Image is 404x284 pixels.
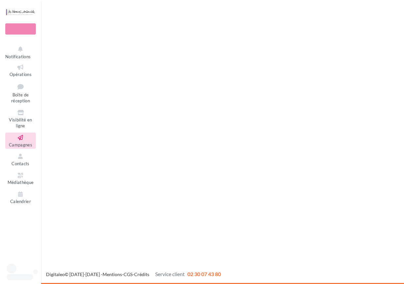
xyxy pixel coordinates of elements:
[124,271,132,277] a: CGS
[9,117,32,129] span: Visibilité en ligne
[5,170,36,187] a: Médiathèque
[5,151,36,168] a: Contacts
[46,271,65,277] a: Digitaleo
[11,92,30,104] span: Boîte de réception
[5,108,36,130] a: Visibilité en ligne
[134,271,149,277] a: Crédits
[46,271,221,277] span: © [DATE]-[DATE] - - -
[103,271,122,277] a: Mentions
[187,271,221,277] span: 02 30 07 43 80
[5,62,36,78] a: Opérations
[155,271,185,277] span: Service client
[8,180,34,185] span: Médiathèque
[10,72,32,77] span: Opérations
[12,161,30,166] span: Contacts
[5,81,36,105] a: Boîte de réception
[5,189,36,205] a: Calendrier
[5,54,31,59] span: Notifications
[10,199,31,204] span: Calendrier
[5,23,36,35] div: Nouvelle campagne
[9,142,32,147] span: Campagnes
[5,133,36,149] a: Campagnes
